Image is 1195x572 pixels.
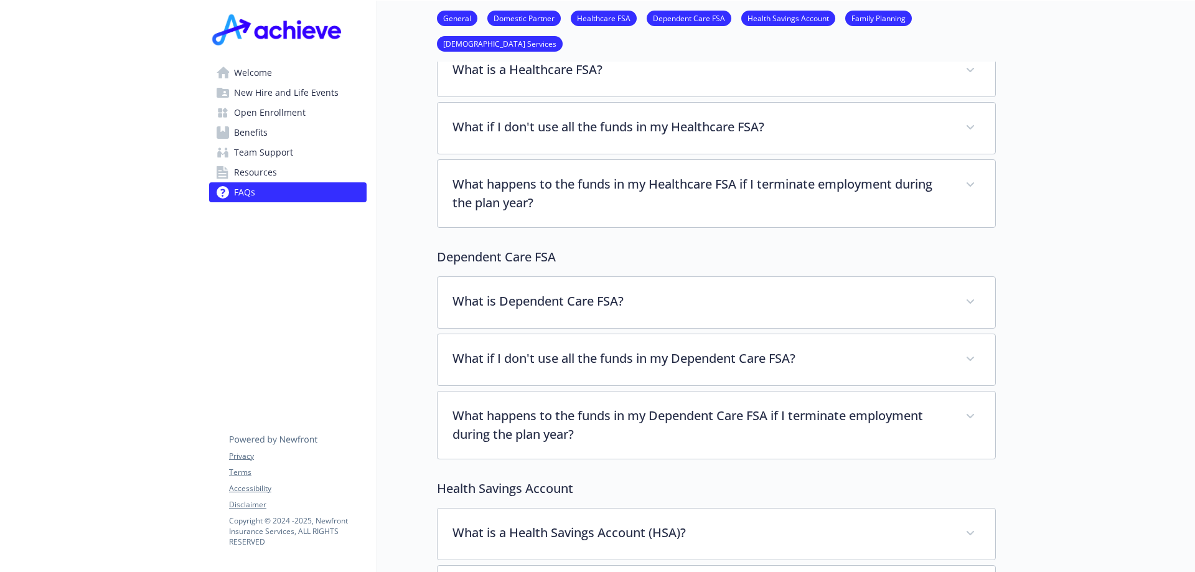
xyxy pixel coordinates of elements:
span: Benefits [234,123,268,143]
a: Dependent Care FSA [647,12,731,24]
p: Health Savings Account [437,479,996,498]
p: Dependent Care FSA [437,248,996,266]
p: What happens to the funds in my Dependent Care FSA if I terminate employment during the plan year? [452,406,950,444]
a: New Hire and Life Events [209,83,367,103]
a: Health Savings Account [741,12,835,24]
a: Resources [209,162,367,182]
a: Benefits [209,123,367,143]
p: What happens to the funds in my Healthcare FSA if I terminate employment during the plan year? [452,175,950,212]
a: FAQs [209,182,367,202]
p: What is a Healthcare FSA? [452,60,950,79]
a: Disclaimer [229,499,366,510]
p: What if I don't use all the funds in my Healthcare FSA? [452,118,950,136]
a: [DEMOGRAPHIC_DATA] Services [437,37,563,49]
a: Healthcare FSA [571,12,637,24]
div: What is Dependent Care FSA? [438,277,995,328]
a: Terms [229,467,366,478]
p: What is Dependent Care FSA? [452,292,950,311]
div: What if I don't use all the funds in my Dependent Care FSA? [438,334,995,385]
span: FAQs [234,182,255,202]
span: Welcome [234,63,272,83]
a: Welcome [209,63,367,83]
div: What happens to the funds in my Dependent Care FSA if I terminate employment during the plan year? [438,391,995,459]
span: Team Support [234,143,293,162]
span: New Hire and Life Events [234,83,339,103]
p: What if I don't use all the funds in my Dependent Care FSA? [452,349,950,368]
a: Open Enrollment [209,103,367,123]
a: Team Support [209,143,367,162]
div: What is a Health Savings Account (HSA)? [438,509,995,560]
div: What happens to the funds in my Healthcare FSA if I terminate employment during the plan year? [438,160,995,227]
p: Copyright © 2024 - 2025 , Newfront Insurance Services, ALL RIGHTS RESERVED [229,515,366,547]
a: General [437,12,477,24]
p: What is a Health Savings Account (HSA)? [452,523,950,542]
a: Accessibility [229,483,366,494]
span: Resources [234,162,277,182]
a: Domestic Partner [487,12,561,24]
a: Family Planning [845,12,912,24]
div: What if I don't use all the funds in my Healthcare FSA? [438,103,995,154]
a: Privacy [229,451,366,462]
span: Open Enrollment [234,103,306,123]
div: What is a Healthcare FSA? [438,45,995,96]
